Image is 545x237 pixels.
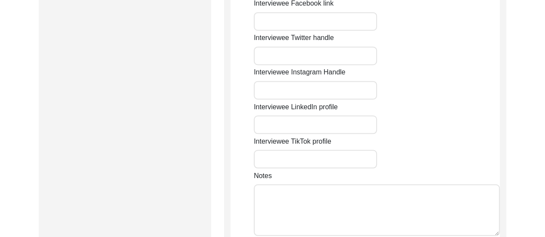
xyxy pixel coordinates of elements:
label: Interviewee Instagram Handle [254,67,346,77]
label: Interviewee Twitter handle [254,33,334,43]
label: Interviewee LinkedIn profile [254,102,338,112]
label: Notes [254,170,272,181]
label: Interviewee TikTok profile [254,136,331,146]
